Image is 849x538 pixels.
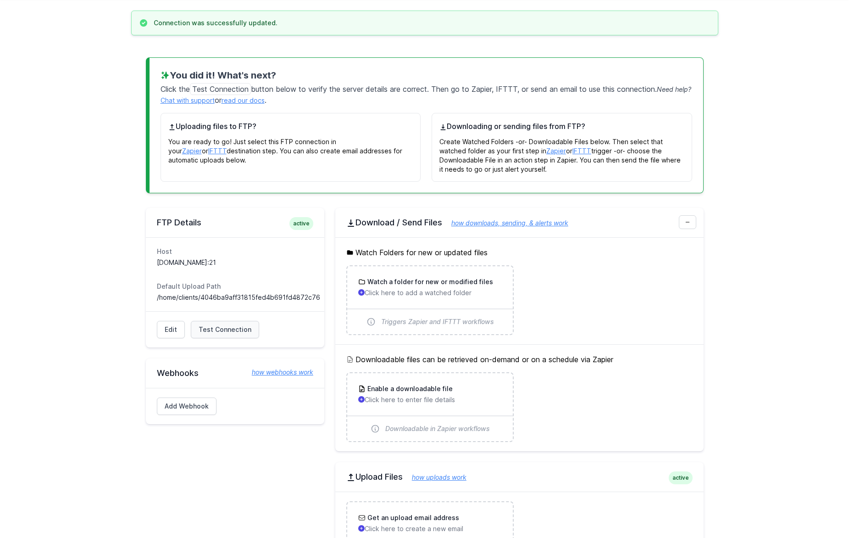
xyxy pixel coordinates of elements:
p: Click here to create a new email [358,524,502,533]
a: how webhooks work [243,368,313,377]
h2: Download / Send Files [346,217,693,228]
a: Chat with support [161,96,215,104]
h2: FTP Details [157,217,313,228]
span: active [289,217,313,230]
a: Test Connection [191,321,259,338]
h2: Webhooks [157,368,313,379]
a: Enable a downloadable file Click here to enter file details Downloadable in Zapier workflows [347,373,513,441]
a: how downloads, sending, & alerts work [442,219,568,227]
h3: Enable a downloadable file [366,384,453,393]
a: Watch a folder for new or modified files Click here to add a watched folder Triggers Zapier and I... [347,266,513,334]
p: You are ready to go! Just select this FTP connection in your or destination step. You can also cr... [168,132,413,165]
p: Click here to enter file details [358,395,502,404]
h5: Downloadable files can be retrieved on-demand or on a schedule via Zapier [346,354,693,365]
a: Zapier [546,147,566,155]
h3: Get an upload email address [366,513,459,522]
a: Edit [157,321,185,338]
a: Zapier [182,147,202,155]
h3: You did it! What's next? [161,69,692,82]
h3: Connection was successfully updated. [154,18,277,28]
dd: /home/clients/4046ba9aff31815fed4b691fd4872c76 [157,293,313,302]
p: Click here to add a watched folder [358,288,502,297]
span: Triggers Zapier and IFTTT workflows [381,317,494,326]
span: active [669,471,693,484]
dt: Default Upload Path [157,282,313,291]
p: Create Watched Folders -or- Downloadable Files below. Then select that watched folder as your fir... [439,132,684,174]
span: Downloadable in Zapier workflows [385,424,490,433]
a: Add Webhook [157,398,216,415]
p: Click the button below to verify the server details are correct. Then go to Zapier, IFTTT, or sen... [161,82,692,106]
a: read our docs [222,96,265,104]
dt: Host [157,247,313,256]
h4: Downloading or sending files from FTP? [439,121,684,132]
h5: Watch Folders for new or updated files [346,247,693,258]
h2: Upload Files [346,471,693,482]
span: Test Connection [199,325,251,334]
a: IFTTT [572,147,591,155]
iframe: Drift Widget Chat Controller [803,492,838,527]
dd: [DOMAIN_NAME]:21 [157,258,313,267]
h4: Uploading files to FTP? [168,121,413,132]
a: IFTTT [208,147,227,155]
h3: Watch a folder for new or modified files [366,277,493,286]
a: how uploads work [403,473,466,481]
span: Test Connection [190,83,251,95]
span: Need help? [657,85,691,93]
